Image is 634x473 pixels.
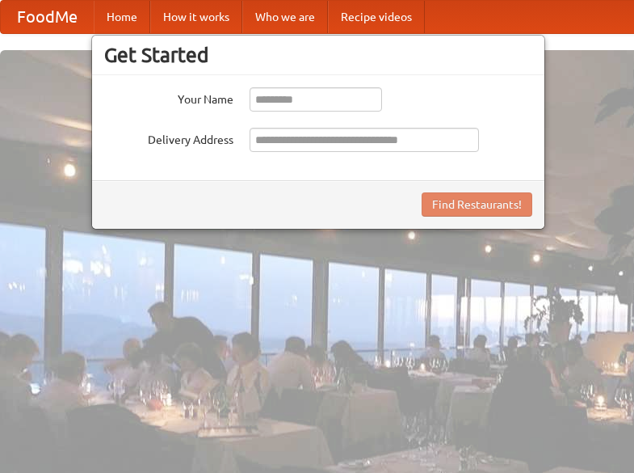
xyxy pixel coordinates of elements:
[150,1,242,33] a: How it works
[104,128,233,148] label: Delivery Address
[1,1,94,33] a: FoodMe
[422,192,532,217] button: Find Restaurants!
[328,1,425,33] a: Recipe videos
[104,87,233,108] label: Your Name
[104,43,532,67] h3: Get Started
[242,1,328,33] a: Who we are
[94,1,150,33] a: Home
